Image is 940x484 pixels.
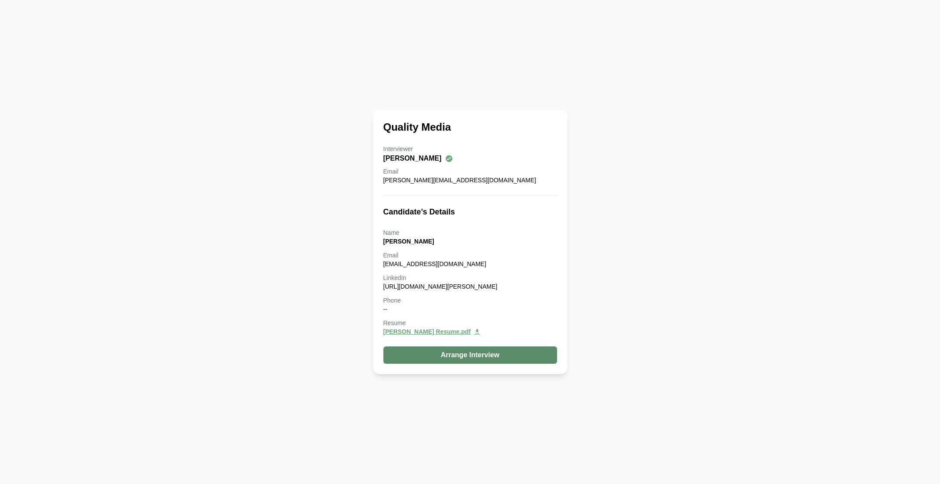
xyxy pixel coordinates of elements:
div: Name [383,228,557,237]
div: [EMAIL_ADDRESS][DOMAIN_NAME] [383,260,557,268]
a: [PERSON_NAME] Resume.pdf [383,327,557,336]
div: -- [383,305,557,313]
div: Email [383,251,557,260]
div: Interviewer [383,145,557,153]
span: Email [383,168,399,175]
div: [PERSON_NAME] [383,237,557,246]
h3: Candidate’s Details [383,206,557,218]
h2: Quality Media [383,120,451,134]
div: [PERSON_NAME] [383,153,557,164]
div: Phone [383,296,557,305]
div: [PERSON_NAME][EMAIL_ADDRESS][DOMAIN_NAME] [383,176,557,184]
button: Arrange Interview [383,346,557,364]
a: [URL][DOMAIN_NAME][PERSON_NAME] [383,283,498,290]
div: Resume [383,319,557,327]
div: LinkedIn [383,273,557,282]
